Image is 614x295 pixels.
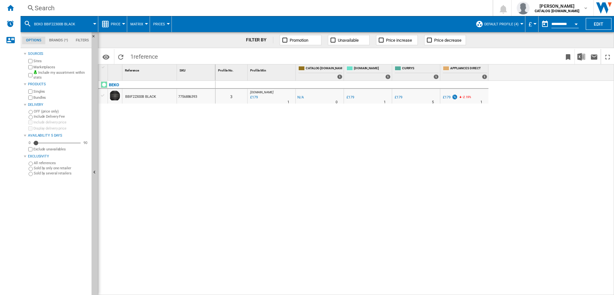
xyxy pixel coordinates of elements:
div: Sort None [109,64,122,74]
div: Sources [28,51,89,56]
div: Delivery Time : 5 days [432,99,434,105]
div: £179 [395,95,402,99]
input: OFF (price only) [29,110,33,114]
img: promotionV3.png [452,94,458,100]
div: Exclusivity [28,154,89,159]
div: Delivery Time : 1 day [480,99,482,105]
span: SKU [180,69,186,72]
button: Default profile (4) [484,16,522,32]
span: Profile No. [218,69,233,72]
button: Hide [92,32,99,44]
img: mysite-bg-18x18.png [33,70,37,74]
button: Download in Excel [575,49,588,64]
div: 3 [215,89,247,104]
img: alerts-logo.svg [6,20,14,28]
div: BEKO BBIF22300B BLACK [24,16,95,32]
label: Singles [33,89,89,94]
span: Promotion [290,38,308,43]
span: Price increase [386,38,412,43]
label: Bundles [33,95,89,100]
span: Unavailable [338,38,359,43]
span: Default profile (4) [484,22,519,26]
label: Display delivery price [33,126,89,131]
span: reference [134,53,158,60]
div: APPLIANCES DIRECT 1 offers sold by APPLIANCES DIRECT [442,64,488,80]
span: Matrix [130,22,143,26]
div: £179 [442,94,458,101]
div: Search [35,4,476,13]
span: Price decrease [434,38,461,43]
button: £ [529,16,535,32]
span: 1 [127,49,161,63]
div: Last updated : Wednesday, 13 August 2025 10:04 [249,94,258,101]
div: £179 [394,94,402,101]
div: Availability 5 Days [28,133,89,138]
input: Marketplaces [28,65,32,69]
label: Sites [33,59,89,63]
div: FILTER BY [246,37,273,43]
input: Include my assortment within stats [28,71,32,79]
div: 1 offers sold by AO.COM [385,74,390,79]
span: Profile Min [250,69,266,72]
button: Send this report by email [588,49,601,64]
div: Price [101,16,124,32]
div: 1 offers sold by APPLIANCES DIRECT [482,74,487,79]
div: Products [28,82,89,87]
div: 1 offers sold by CATALOG BEKO.UK [337,74,342,79]
div: BBIF22300B BLACK [125,89,156,104]
div: Reference Sort None [124,64,177,74]
input: Display delivery price [28,147,32,151]
span: CURRYS [402,66,439,72]
div: 1 offers sold by CURRYS [434,74,439,79]
span: Prices [153,22,165,26]
div: Sort None [178,64,215,74]
label: OFF (price only) [34,109,89,114]
label: Marketplaces [33,65,89,70]
label: Sold by several retailers [34,171,89,176]
md-tab-item: Options [22,37,45,44]
label: Include my assortment within stats [33,70,89,80]
label: Include Delivery Fee [34,114,89,119]
div: Profile No. Sort None [217,64,247,74]
button: Price increase [376,35,418,45]
div: 90 [82,140,89,145]
span: [PERSON_NAME] [535,3,579,9]
md-slider: Availability [33,140,81,146]
div: Delivery Time : 1 day [384,99,386,105]
input: Include delivery price [28,120,32,124]
div: Delivery [28,102,89,107]
button: Bookmark this report [562,49,575,64]
span: [DOMAIN_NAME] [250,90,274,94]
span: CATALOG [DOMAIN_NAME] [306,66,342,72]
i: % [462,94,466,102]
div: CATALOG [DOMAIN_NAME] 1 offers sold by CATALOG BEKO.UK [297,64,344,80]
span: BEKO BBIF22300B BLACK [34,22,75,26]
button: Promotion [280,35,321,45]
button: Prices [153,16,168,32]
label: Sold by only one retailer [34,166,89,171]
button: Unavailable [328,35,370,45]
div: [DOMAIN_NAME] 1 offers sold by AO.COM [345,64,392,80]
md-tab-item: Brands (*) [45,37,72,44]
span: Price [111,22,120,26]
button: Edit [586,18,611,30]
button: Price [111,16,124,32]
input: Include Delivery Fee [29,115,33,119]
div: N/A [297,94,304,101]
label: Exclude unavailables [33,147,89,152]
button: Reload [114,49,127,64]
div: £179 [346,94,354,101]
button: Maximize [601,49,614,64]
b: CATALOG [DOMAIN_NAME] [535,9,579,13]
label: All references [34,161,89,165]
div: CURRYS 1 offers sold by CURRYS [393,64,440,80]
div: SKU Sort None [178,64,215,74]
div: Sort None [249,64,295,74]
span: [DOMAIN_NAME] [354,66,390,72]
button: Matrix [130,16,146,32]
input: Sites [28,59,32,63]
md-tab-item: Filters [72,37,93,44]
